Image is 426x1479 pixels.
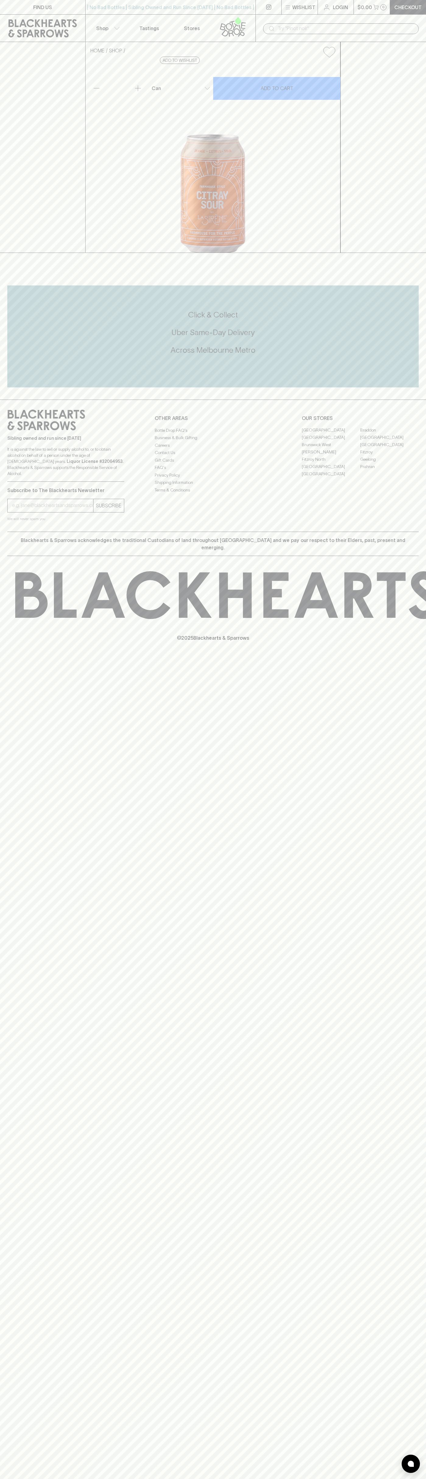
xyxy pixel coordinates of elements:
[155,414,272,422] p: OTHER AREAS
[302,434,360,441] a: [GEOGRAPHIC_DATA]
[33,4,52,11] p: FIND US
[96,25,108,32] p: Shop
[155,442,272,449] a: Careers
[155,456,272,464] a: Gift Cards
[302,456,360,463] a: Fitzroy North
[292,4,315,11] p: Wishlist
[360,434,419,441] a: [GEOGRAPHIC_DATA]
[408,1461,414,1467] img: bubble-icon
[155,434,272,442] a: Business & Bulk Gifting
[109,48,122,53] a: SHOP
[7,487,124,494] p: Subscribe to The Blackhearts Newsletter
[302,427,360,434] a: [GEOGRAPHIC_DATA]
[302,449,360,456] a: [PERSON_NAME]
[360,441,419,449] a: [GEOGRAPHIC_DATA]
[149,82,213,94] div: Can
[7,435,124,441] p: Sibling owned and run since [DATE]
[90,48,104,53] a: HOME
[12,501,93,510] input: e.g. jane@blackheartsandsparrows.com.au
[7,345,419,355] h5: Across Melbourne Metro
[155,471,272,479] a: Privacy Policy
[261,85,293,92] p: ADD TO CART
[7,285,419,387] div: Call to action block
[302,414,419,422] p: OUR STORES
[357,4,372,11] p: $0.00
[155,464,272,471] a: FAQ's
[321,44,338,60] button: Add to wishlist
[360,463,419,470] a: Prahran
[360,456,419,463] a: Geelong
[360,427,419,434] a: Braddon
[155,479,272,486] a: Shipping Information
[86,15,128,42] button: Shop
[360,449,419,456] a: Fitzroy
[155,449,272,456] a: Contact Us
[160,57,200,64] button: Add to wishlist
[155,427,272,434] a: Bottle Drop FAQ's
[93,499,124,512] button: SUBSCRIBE
[128,15,171,42] a: Tastings
[7,310,419,320] h5: Click & Collect
[7,446,124,477] p: It is against the law to sell or supply alcohol to, or to obtain alcohol on behalf of a person un...
[394,4,422,11] p: Checkout
[278,24,414,33] input: Try "Pinot noir"
[12,537,414,551] p: Blackhearts & Sparrows acknowledges the traditional Custodians of land throughout [GEOGRAPHIC_DAT...
[139,25,159,32] p: Tastings
[302,441,360,449] a: Brunswick West
[96,502,121,509] p: SUBSCRIBE
[382,5,385,9] p: 0
[302,470,360,478] a: [GEOGRAPHIC_DATA]
[86,62,340,253] img: 39062.png
[184,25,200,32] p: Stores
[213,77,340,100] button: ADD TO CART
[67,459,123,464] strong: Liquor License #32064953
[7,516,124,522] p: We will never spam you
[171,15,213,42] a: Stores
[152,85,161,92] p: Can
[333,4,348,11] p: Login
[155,486,272,494] a: Terms & Conditions
[7,327,419,337] h5: Uber Same-Day Delivery
[302,463,360,470] a: [GEOGRAPHIC_DATA]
